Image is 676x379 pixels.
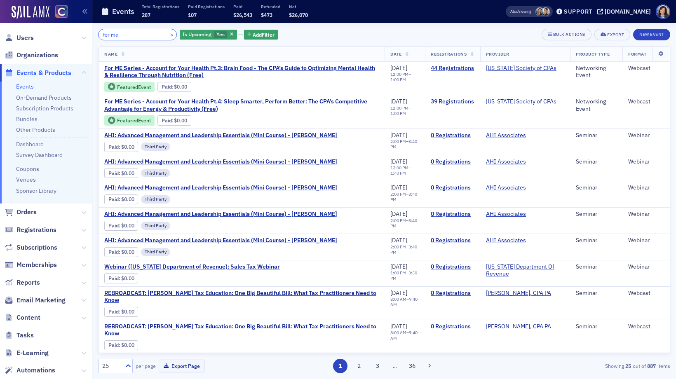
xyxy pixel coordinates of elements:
[390,244,406,250] time: 2:00 PM
[104,340,138,350] div: Paid: 0 - $0
[485,362,670,370] div: Showing out of items
[108,342,121,348] span: :
[174,117,187,124] span: $0.00
[576,290,617,297] div: Seminar
[390,191,406,197] time: 2:00 PM
[16,140,44,148] a: Dashboard
[16,349,49,358] span: E-Learning
[104,307,138,317] div: Paid: 0 - $0
[104,263,280,271] span: Webinar (Colorado Department of Revenue): Sales Tax Webinar
[390,296,406,302] time: 8:00 AM
[5,208,37,217] a: Orders
[104,273,138,283] div: Paid: 0 - $0
[656,5,670,19] span: Profile
[16,115,38,123] a: Bundles
[352,359,366,373] button: 2
[117,118,151,123] div: Featured Event
[553,32,585,37] div: Bulk Actions
[628,65,664,72] div: Webcast
[108,144,119,150] a: Paid
[141,248,170,256] div: Third Party
[486,323,551,330] span: Don Farmer, CPA PA
[233,12,252,18] span: $26,543
[104,237,337,244] span: AHI: Advanced Management and Leadership Essentials (Mini Course) - AMLE
[5,278,40,287] a: Reports
[141,143,170,151] div: Third Party
[121,342,134,348] span: $0.00
[104,132,337,139] a: AHI: Advanced Management and Leadership Essentials (Mini Course) - [PERSON_NAME]
[628,158,664,166] div: Webinar
[188,12,197,18] span: 107
[628,211,664,218] div: Webinar
[390,289,407,297] span: [DATE]
[486,65,556,72] a: [US_STATE] Society of CPAs
[121,249,134,255] span: $0.00
[16,260,57,269] span: Memberships
[104,323,379,337] a: REBROADCAST: [PERSON_NAME] Tax Education: One Big Beautiful Bill: What Tax Practitioners Need to ...
[289,4,308,9] p: Net
[390,191,417,202] time: 3:40 PM
[486,211,526,218] a: AHI Associates
[162,117,174,124] span: :
[104,98,379,112] span: For ME Series - Account for Your Health Pt.4: Sleep Smarter, Perform Better: The CPA’s Competitiv...
[390,64,407,72] span: [DATE]
[486,263,564,278] span: Colorado Department Of Revenue
[576,65,617,79] div: Networking Event
[633,29,670,40] button: New Event
[16,278,40,287] span: Reports
[16,331,34,340] span: Tasks
[141,169,170,177] div: Third Party
[142,4,179,9] p: Total Registrations
[390,138,406,144] time: 2:00 PM
[5,260,57,269] a: Memberships
[104,158,337,166] a: AHI: Advanced Management and Leadership Essentials (Mini Course) - [PERSON_NAME]
[431,65,474,72] a: 44 Registrations
[390,244,419,255] div: –
[104,65,379,79] a: For ME Series - Account for Your Health Pt.3: Brain Food - The CPA’s Guide to Optimizing Mental H...
[431,263,474,271] a: 0 Registrations
[5,225,56,234] a: Registrations
[431,323,474,330] a: 0 Registrations
[390,184,407,191] span: [DATE]
[628,237,664,244] div: Webinar
[188,4,225,9] p: Paid Registrations
[16,313,40,322] span: Content
[390,77,406,82] time: 1:00 PM
[55,5,68,18] img: SailAMX
[16,51,58,60] span: Organizations
[5,68,71,77] a: Events & Products
[5,366,55,375] a: Automations
[157,115,191,125] div: Paid: 40 - $0
[390,218,417,229] time: 3:40 PM
[16,208,37,217] span: Orders
[390,236,407,244] span: [DATE]
[576,211,617,218] div: Seminar
[104,247,138,257] div: Paid: 0 - $0
[162,84,174,90] span: :
[104,158,337,166] span: AHI: Advanced Management and Leadership Essentials (Mini Course) - AMLE
[112,7,134,16] h1: Events
[108,144,121,150] span: :
[108,222,119,229] a: Paid
[390,138,417,150] time: 3:40 PM
[390,270,419,281] div: –
[16,165,39,173] a: Coupons
[576,51,610,57] span: Product Type
[180,30,237,40] div: Yes
[261,4,280,9] p: Refunded
[486,158,538,166] span: AHI Associates
[168,30,176,38] button: ×
[104,82,155,92] div: Featured Event
[108,222,121,229] span: :
[104,168,138,178] div: Paid: 0 - $0
[510,9,518,14] div: Also
[431,98,474,105] a: 39 Registrations
[16,68,71,77] span: Events & Products
[564,8,592,15] div: Support
[486,51,509,57] span: Provider
[576,184,617,192] div: Seminar
[216,31,225,37] span: Yes
[104,263,280,271] a: Webinar ([US_STATE] Department of Revenue): Sales Tax Webinar
[390,330,406,335] time: 8:00 AM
